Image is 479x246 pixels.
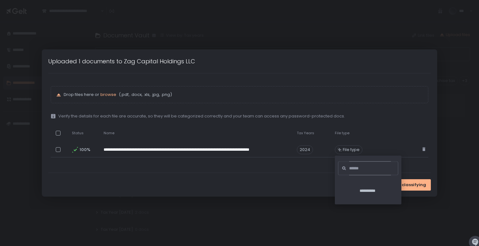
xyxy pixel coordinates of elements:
[389,182,426,188] span: Done classifying
[343,147,360,153] span: File type
[64,92,423,98] p: Drop files here or
[100,92,116,98] button: browse
[80,147,90,153] span: 100%
[118,92,172,98] span: (.pdf, .docx, .xls, .jpg, .png)
[48,57,195,66] h1: Uploaded 1 documents to Zag Capital Holdings LLC
[335,131,349,136] span: File type
[297,145,313,154] span: 2024
[104,131,114,136] span: Name
[58,113,345,119] span: Verify the details for each file are accurate, so they will be categorized correctly and your tea...
[72,131,84,136] span: Status
[385,179,431,191] button: Done classifying
[297,131,314,136] span: Tax Years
